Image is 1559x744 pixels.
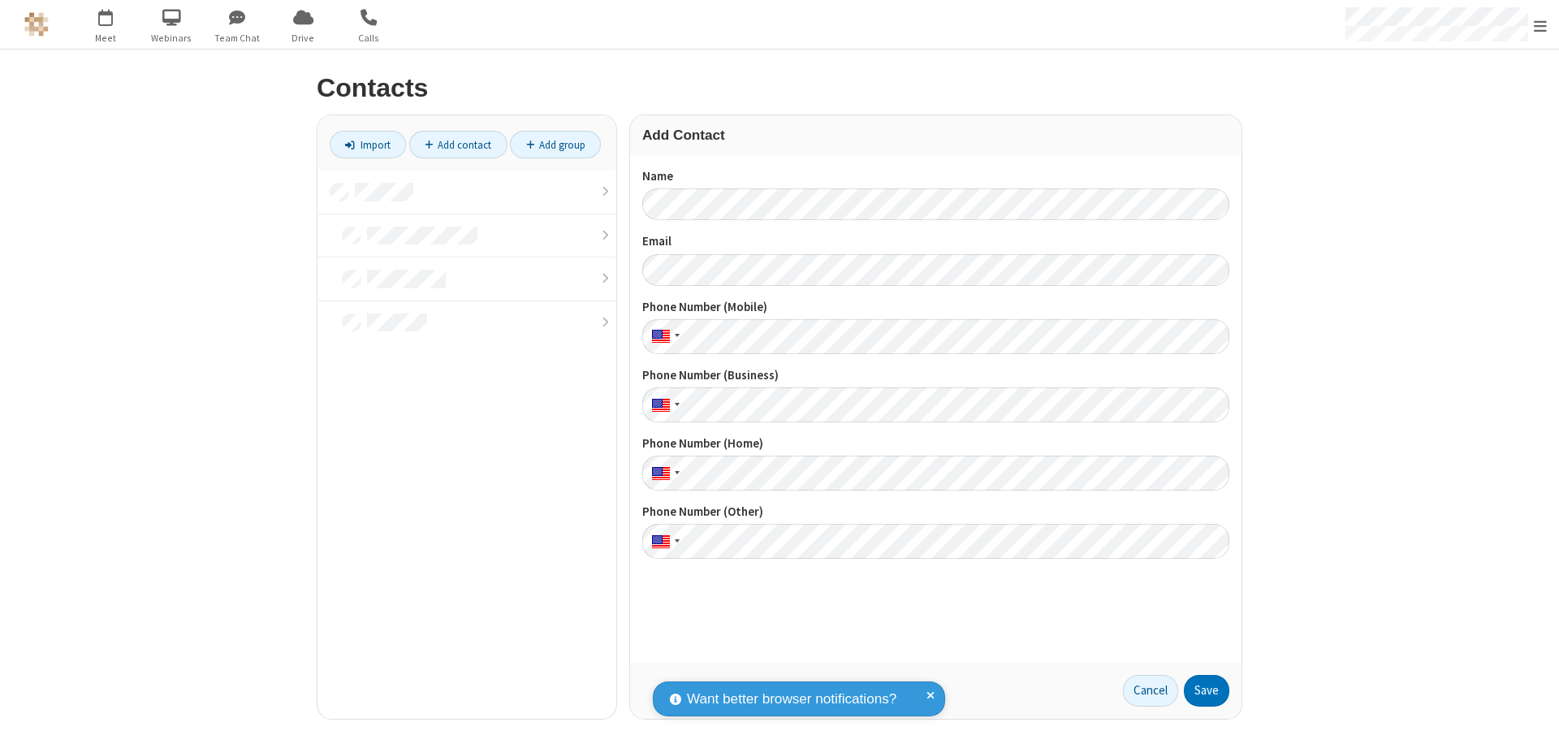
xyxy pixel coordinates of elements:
label: Phone Number (Mobile) [642,298,1229,317]
a: Import [330,131,406,158]
h2: Contacts [317,74,1242,102]
img: QA Selenium DO NOT DELETE OR CHANGE [24,12,49,37]
span: Drive [273,31,334,45]
div: United States: + 1 [642,456,684,491]
span: Calls [339,31,399,45]
h3: Add Contact [642,128,1229,143]
span: Team Chat [207,31,268,45]
label: Phone Number (Business) [642,366,1229,385]
a: Cancel [1123,675,1178,707]
span: Webinars [141,31,202,45]
span: Meet [76,31,136,45]
div: United States: + 1 [642,319,684,354]
label: Phone Number (Home) [642,435,1229,453]
div: United States: + 1 [642,524,684,559]
a: Add contact [409,131,507,158]
div: United States: + 1 [642,387,684,422]
span: Want better browser notifications? [687,689,896,710]
button: Save [1184,675,1229,707]
a: Add group [510,131,601,158]
label: Phone Number (Other) [642,503,1229,521]
label: Email [642,232,1229,251]
label: Name [642,167,1229,186]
